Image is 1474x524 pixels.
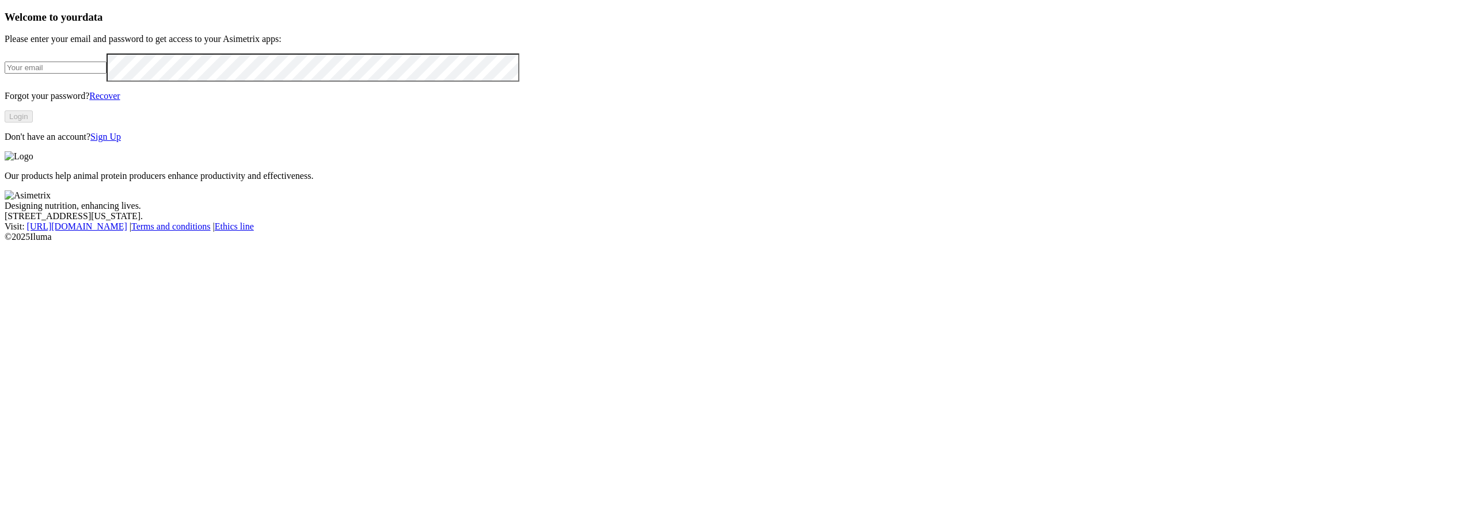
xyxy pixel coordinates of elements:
[5,132,1469,142] p: Don't have an account?
[5,211,1469,221] div: [STREET_ADDRESS][US_STATE].
[5,11,1469,24] h3: Welcome to your
[131,221,211,231] a: Terms and conditions
[5,91,1469,101] p: Forgot your password?
[5,190,51,201] img: Asimetrix
[5,62,107,74] input: Your email
[82,11,102,23] span: data
[5,110,33,123] button: Login
[5,221,1469,232] div: Visit : | |
[89,91,120,101] a: Recover
[5,171,1469,181] p: Our products help animal protein producers enhance productivity and effectiveness.
[90,132,121,141] a: Sign Up
[215,221,254,231] a: Ethics line
[27,221,127,231] a: [URL][DOMAIN_NAME]
[5,201,1469,211] div: Designing nutrition, enhancing lives.
[5,151,33,162] img: Logo
[5,232,1469,242] div: © 2025 Iluma
[5,34,1469,44] p: Please enter your email and password to get access to your Asimetrix apps:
